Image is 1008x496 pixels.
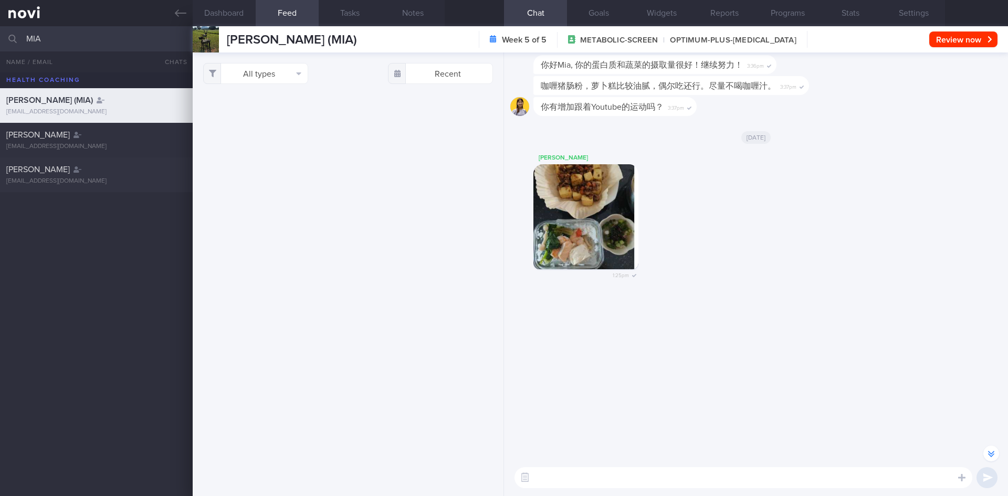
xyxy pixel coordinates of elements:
span: [DATE] [741,131,771,144]
span: 你好Mia, 你的蛋白质和蔬菜的摄取量很好！继续努力！ [541,61,743,69]
div: [EMAIL_ADDRESS][DOMAIN_NAME] [6,143,186,151]
div: [EMAIL_ADDRESS][DOMAIN_NAME] [6,177,186,185]
div: [PERSON_NAME] [533,152,670,164]
button: Chats [151,51,193,72]
span: 咖喱猪肠粉，萝卜糕比较油腻，偶尔吃还行。尽量不喝咖喱汁。 [541,82,776,90]
span: 3:36pm [747,60,764,70]
span: 你有增加跟着Youtube的运动吗？ [541,103,664,111]
span: [PERSON_NAME] (MIA) [6,96,93,104]
img: Photo by Elizabeth [533,164,638,269]
strong: Week 5 of 5 [502,35,547,45]
span: 3:37pm [668,102,684,112]
span: METABOLIC-SCREEN [580,35,658,46]
span: [PERSON_NAME] [6,131,70,139]
span: 3:37pm [780,81,796,91]
span: [PERSON_NAME] [6,165,70,174]
span: [PERSON_NAME] (MIA) [227,34,357,46]
button: All types [203,63,308,84]
div: [EMAIL_ADDRESS][DOMAIN_NAME] [6,108,186,116]
span: OPTIMUM-PLUS-[MEDICAL_DATA] [658,35,796,46]
span: 1:25pm [613,269,629,279]
button: Review now [929,31,997,47]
